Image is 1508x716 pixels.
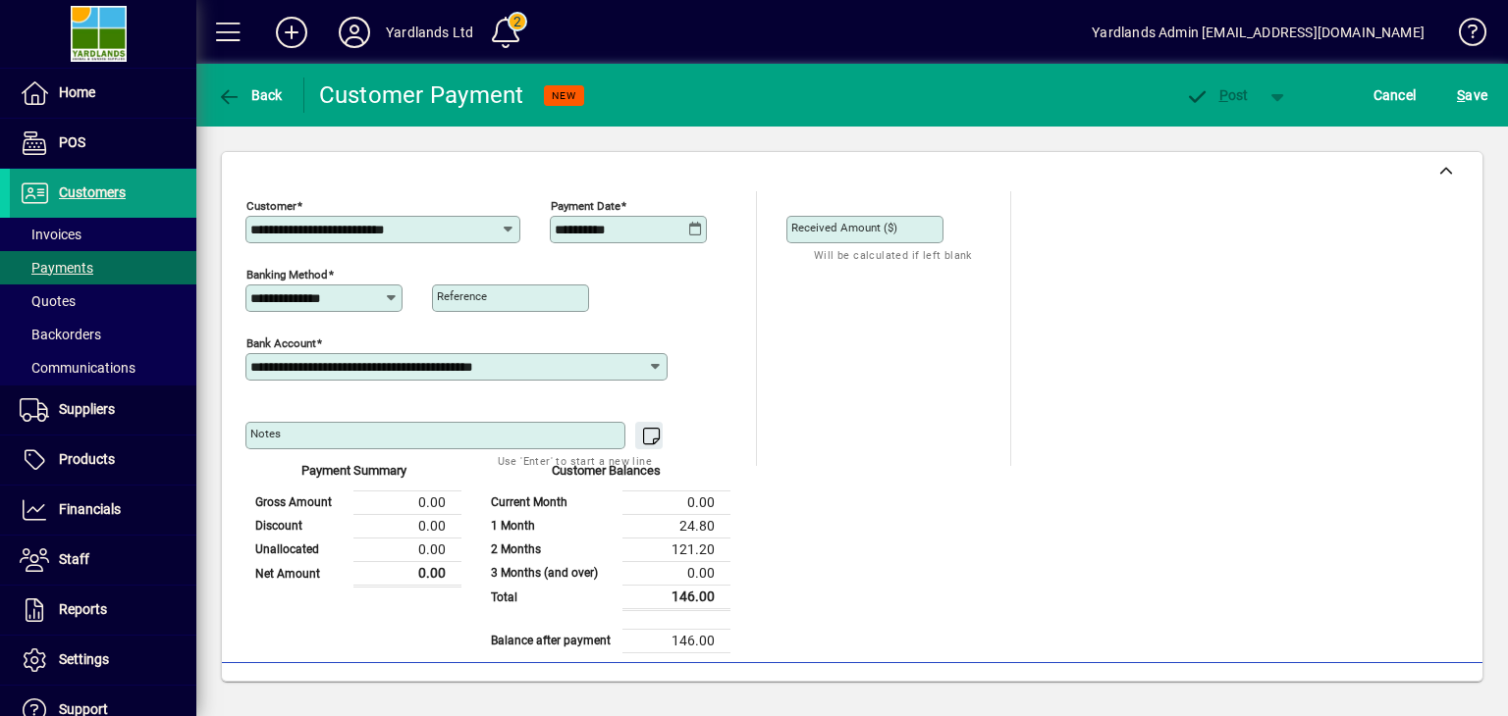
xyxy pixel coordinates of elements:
mat-label: Notes [250,427,281,440]
a: Quotes [10,284,196,318]
span: POS [59,134,85,150]
button: Back [212,77,288,113]
td: 146.00 [622,585,730,609]
button: Add [260,15,323,50]
span: Reset All [1367,674,1450,705]
mat-label: Bank Account [246,336,316,350]
mat-hint: Will be calculated if left blank [814,243,972,266]
td: 3 Months (and over) [481,561,622,585]
td: 0.00 [353,537,461,561]
span: Customers [59,184,126,200]
td: 1 Month [481,514,622,537]
span: Reports [59,601,107,617]
span: Cancel [1373,79,1417,111]
mat-label: Customer [246,199,296,213]
span: Financials [59,501,121,517]
td: Total [481,585,622,609]
span: S [1457,87,1465,103]
button: Cancel [1369,77,1422,113]
a: Communications [10,351,196,384]
button: Reset All [1359,672,1458,707]
span: Backorders [20,327,101,342]
td: 121.20 [622,537,730,561]
a: Settings [10,636,196,685]
td: 0.00 [353,514,461,537]
span: P [1219,87,1228,103]
a: Backorders [10,318,196,351]
button: Profile [323,15,386,50]
td: 0.00 [353,490,461,514]
td: Current Month [481,490,622,514]
a: Products [10,435,196,485]
app-page-header-button: Back [196,77,304,113]
td: 0.00 [622,490,730,514]
span: Pay In Full [1247,674,1341,705]
mat-label: Banking method [246,268,328,281]
span: Suppliers [59,401,115,417]
span: Invoices [20,227,81,242]
span: Quotes [20,293,76,309]
span: Back [217,87,283,103]
a: Suppliers [10,385,196,435]
td: 0.00 [622,561,730,585]
mat-hint: Use 'Enter' to start a new line [498,449,652,472]
div: Yardlands Admin [EMAIL_ADDRESS][DOMAIN_NAME] [1092,17,1425,48]
a: Payments [10,251,196,284]
a: Financials [10,486,196,535]
a: Reports [10,586,196,635]
mat-label: Reference [437,289,487,303]
a: Invoices [10,218,196,251]
span: Payments [20,260,93,276]
span: Products [59,451,115,467]
a: POS [10,119,196,168]
td: 0.00 [353,561,461,586]
span: Communications [20,360,135,376]
a: Staff [10,536,196,585]
div: Payment Summary [245,461,461,490]
span: NEW [552,89,576,102]
span: Staff [59,551,89,567]
div: Yardlands Ltd [386,17,473,48]
button: Save [1452,77,1492,113]
td: 24.80 [622,514,730,537]
span: ave [1457,79,1487,111]
mat-label: Payment Date [551,199,620,213]
span: Settings [59,651,109,667]
mat-label: Received Amount ($) [791,221,897,234]
td: Gross Amount [245,490,353,514]
td: Unallocated [245,537,353,561]
div: Customer Payment [319,79,524,111]
app-page-summary-card: Payment Summary [245,466,461,588]
td: Balance after payment [481,629,622,652]
td: 2 Months [481,537,622,561]
button: Post [1175,77,1259,113]
app-page-summary-card: Customer Balances [481,466,730,653]
td: Discount [245,514,353,537]
td: Net Amount [245,561,353,586]
div: Customer Balances [481,461,730,490]
span: ost [1185,87,1249,103]
span: Home [59,84,95,100]
td: 146.00 [622,629,730,652]
button: Pay In Full [1239,672,1349,707]
a: Knowledge Base [1444,4,1483,68]
a: Home [10,69,196,118]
